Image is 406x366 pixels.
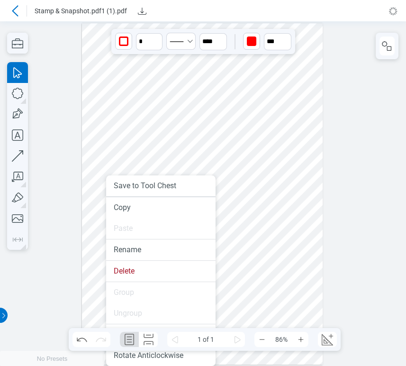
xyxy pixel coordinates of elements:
button: Download [135,3,150,18]
li: Rotate Clockwise [106,324,216,345]
li: Group [106,282,216,303]
button: Undo [72,332,91,347]
button: Single Page Layout [120,332,139,347]
button: Select Solid [166,33,196,50]
li: Paste [106,218,216,239]
li: Ungroup [106,303,216,324]
li: Save to Tool Chest [106,175,216,196]
span: 1 of 1 [182,332,230,347]
li: Copy [106,197,216,218]
button: Create Scale [318,332,337,347]
button: Redo [91,332,110,347]
span: Stamp & Snapshot.pdf1 (1).pdf [35,6,127,16]
button: Continuous Page Layout [139,332,158,347]
button: Zoom In [293,332,308,347]
button: Zoom Out [254,332,270,347]
span: 86% [270,332,293,347]
li: Delete [106,261,216,282]
li: Rename [106,239,216,260]
li: Rotate Anticlockwise [106,345,216,366]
